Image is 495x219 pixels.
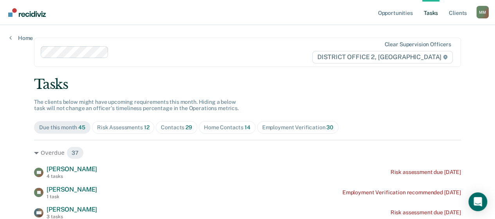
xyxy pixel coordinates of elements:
a: Home [9,34,33,42]
div: 1 task [47,194,97,199]
span: 29 [185,124,192,130]
div: Employment Verification recommended [DATE] [342,189,461,196]
div: Open Intercom Messenger [468,192,487,211]
div: Risk assessment due [DATE] [390,209,461,216]
button: Profile dropdown button [476,6,489,18]
div: Risk Assessments [97,124,149,131]
div: Home Contacts [204,124,250,131]
div: Tasks [34,76,461,92]
div: Contacts [161,124,192,131]
div: Clear supervision officers [384,41,451,48]
div: Risk assessment due [DATE] [390,169,461,176]
span: 45 [78,124,85,130]
div: Employment Verification [262,124,333,131]
div: Due this month [39,124,85,131]
img: Recidiviz [8,8,46,17]
span: [PERSON_NAME] [47,206,97,213]
span: [PERSON_NAME] [47,186,97,193]
div: Overdue 37 [34,147,461,159]
span: 37 [67,147,84,159]
span: [PERSON_NAME] [47,165,97,173]
span: 14 [245,124,250,130]
span: The clients below might have upcoming requirements this month. Hiding a below task will not chang... [34,99,239,112]
div: 4 tasks [47,174,97,179]
span: DISTRICT OFFICE 2, [GEOGRAPHIC_DATA] [312,51,453,63]
span: 30 [326,124,333,130]
span: 12 [144,124,149,130]
div: M M [476,6,489,18]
